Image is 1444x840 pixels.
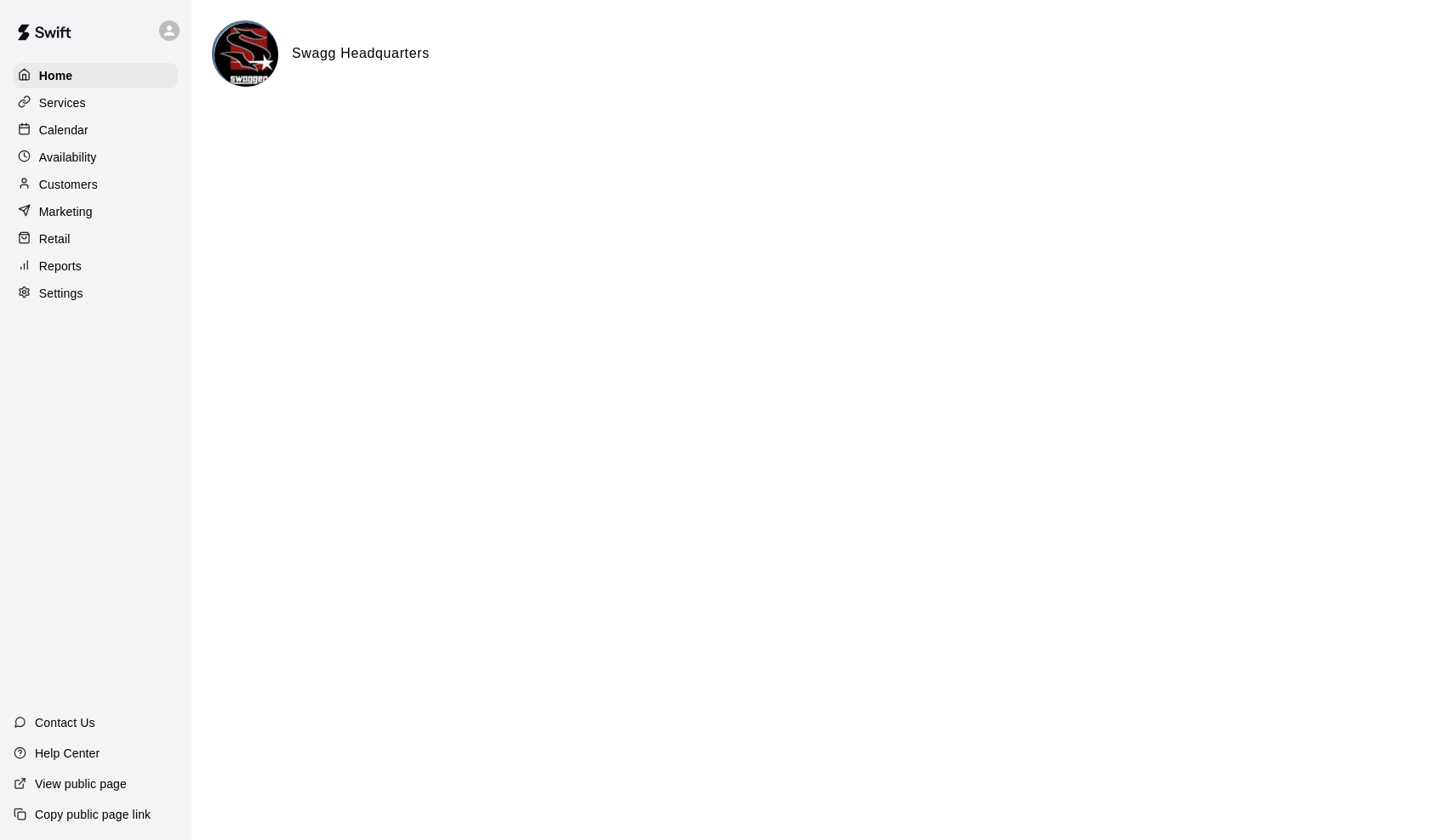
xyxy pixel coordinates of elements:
[14,117,178,143] a: Calendar
[39,203,93,220] p: Marketing
[14,253,178,279] a: Reports
[14,172,178,197] a: Customers
[39,149,97,166] p: Availability
[39,94,86,111] p: Services
[39,122,88,139] p: Calendar
[35,745,100,762] p: Help Center
[39,176,98,193] p: Customers
[39,67,73,84] p: Home
[35,775,127,792] p: View public page
[214,23,278,87] img: Swagg Headquarters logo
[14,90,178,116] a: Services
[39,285,83,302] p: Settings
[39,258,82,275] p: Reports
[292,43,430,65] h6: Swagg Headquarters
[14,63,178,88] a: Home
[14,226,178,252] a: Retail
[14,281,178,306] a: Settings
[14,199,178,224] a: Marketing
[14,145,178,170] a: Availability
[39,230,71,247] p: Retail
[35,714,95,731] p: Contact Us
[35,806,151,823] p: Copy public page link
